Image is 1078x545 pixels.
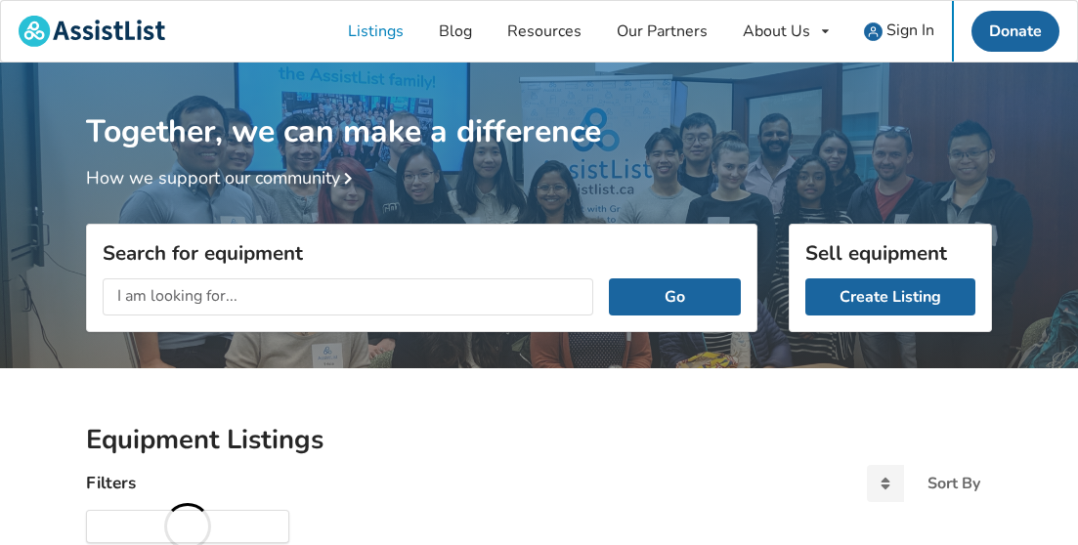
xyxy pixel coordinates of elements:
a: Our Partners [599,1,725,62]
a: Create Listing [805,278,975,315]
h1: Together, we can make a difference [86,63,992,151]
img: assistlist-logo [19,16,165,47]
a: Blog [421,1,490,62]
h3: Sell equipment [805,240,975,266]
span: Sign In [886,20,934,41]
a: Resources [490,1,599,62]
img: user icon [864,22,883,41]
h2: Equipment Listings [86,423,992,457]
input: I am looking for... [103,278,593,315]
a: Donate [971,11,1059,52]
div: About Us [743,23,810,39]
a: How we support our community [86,166,360,189]
div: Sort By [927,476,980,491]
a: user icon Sign In [846,1,952,62]
h4: Filters [86,472,136,494]
button: Go [609,278,741,315]
a: Listings [330,1,421,62]
h3: Search for equipment [103,240,741,266]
